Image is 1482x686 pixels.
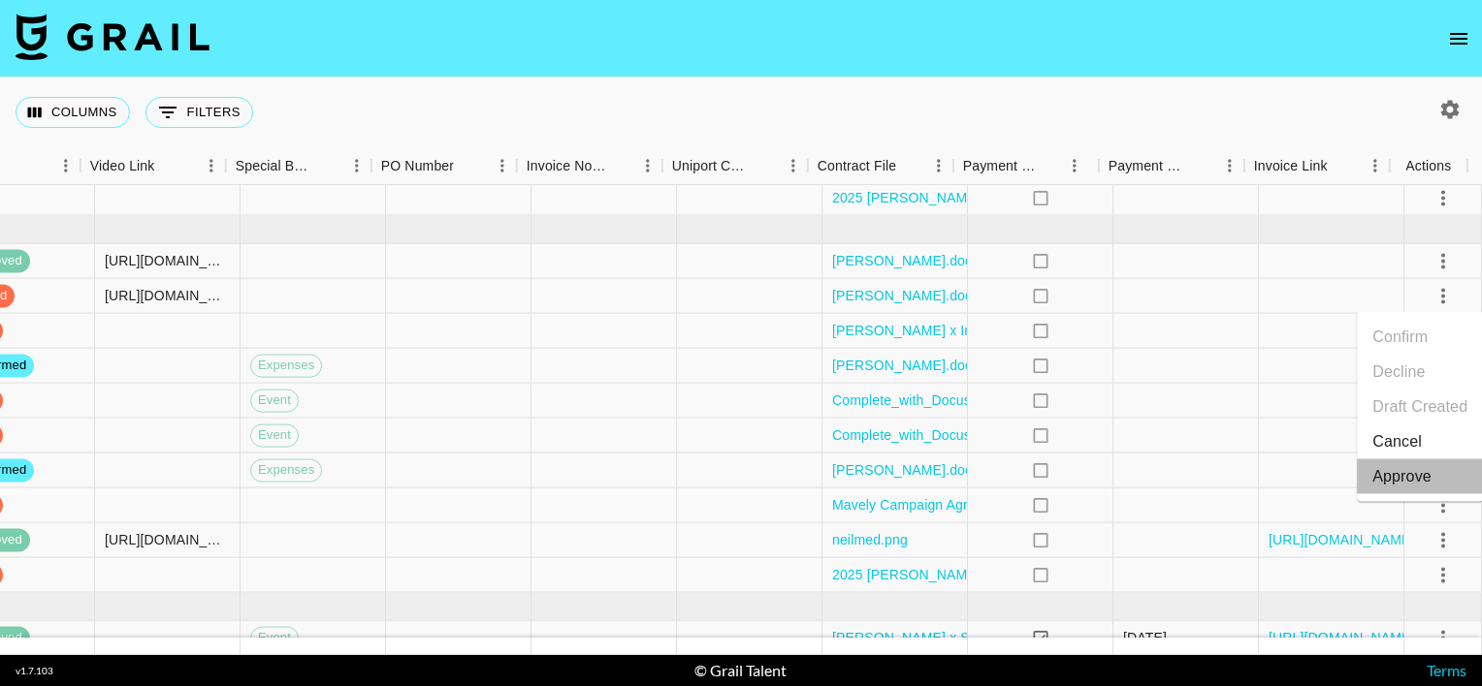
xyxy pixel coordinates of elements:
button: Menu [1060,151,1089,180]
button: select merge strategy [1427,181,1460,214]
button: Sort [752,152,779,179]
button: Menu [924,151,953,180]
div: Actions [1405,147,1451,185]
span: Expenses [251,357,321,375]
div: Actions [1390,147,1467,185]
a: [PERSON_NAME].docx_(2).pdf [832,251,1027,270]
span: Expenses [251,461,321,480]
button: select merge strategy [1427,279,1460,312]
button: Menu [51,151,81,180]
button: Sort [896,152,923,179]
button: select merge strategy [1427,523,1460,556]
button: Select columns [16,97,130,128]
button: Sort [1039,152,1066,179]
button: Sort [606,152,633,179]
div: Video Link [90,147,155,185]
div: https://www.instagram.com/p/DOwS5EQkYrg/ [105,530,230,549]
a: Mavely Campaign Agreement - Walmart Marketplace Muses - Content.pdf [832,495,1286,514]
a: [PERSON_NAME] x Influencer Agreement _ EARTHSCURE (1).pdf [832,321,1247,340]
div: Video Link [81,147,226,185]
div: © Grail Talent [694,661,787,680]
div: Special Booking Type [236,147,315,185]
button: Sort [315,152,342,179]
div: Uniport Contact Email [662,147,808,185]
div: Contract File [808,147,953,185]
div: Payment Sent Date [1109,147,1188,185]
div: Uniport Contact Email [672,147,752,185]
a: [URL][DOMAIN_NAME] [1269,628,1415,647]
div: Payment Sent Date [1099,147,1244,185]
button: Menu [197,151,226,180]
div: https://www.instagram.com/p/DOLfdT2Eh0I/ [105,286,230,305]
div: Invoice Notes [527,147,606,185]
div: 8/6/2025 [1123,628,1167,647]
div: Special Booking Type [226,147,371,185]
button: Sort [1328,152,1355,179]
div: Invoice Link [1254,147,1328,185]
div: v 1.7.103 [16,665,53,677]
button: Show filters [145,97,253,128]
div: Contract File [818,147,896,185]
button: Menu [633,151,662,180]
button: Menu [1215,151,1244,180]
button: select merge strategy [1427,244,1460,277]
div: https://www.instagram.com/p/DOLfdT2Eh0I/ [105,251,230,270]
a: 2025 [PERSON_NAME] & Zoefull Services Agreement.docx (1) (2) (1).pdf [832,565,1287,584]
a: [PERSON_NAME].docx_(2).pdf [832,460,1027,480]
button: select merge strategy [1427,558,1460,591]
button: select merge strategy [1427,488,1460,521]
a: [PERSON_NAME] x Sundays for Dogs_signed_7.29_signed.pdf [832,628,1226,647]
a: Terms [1427,661,1466,679]
button: Sort [154,152,181,179]
div: Invoice Notes [517,147,662,185]
button: Menu [488,151,517,180]
div: Payment Sent [963,147,1039,185]
button: Sort [1188,152,1215,179]
a: neilmed.png [832,530,908,549]
a: [PERSON_NAME].docx_(2).pdf [832,286,1027,305]
span: Event [251,426,298,445]
img: Grail Talent [16,14,209,60]
a: 2025 [PERSON_NAME] & Zoefull Services Agreement.docx (1) (2) (1).pdf [832,188,1287,207]
div: Approve [1372,465,1432,488]
button: Menu [1361,151,1390,180]
button: Menu [342,151,371,180]
button: Sort [454,152,481,179]
span: Event [251,629,298,647]
button: open drawer [1439,19,1478,58]
div: PO Number [381,147,454,185]
a: Complete_with_Docusign_Sabrina_UGC_agreement.pdf [832,425,1180,445]
span: Event [251,391,298,410]
div: Invoice Link [1244,147,1390,185]
div: PO Number [371,147,517,185]
button: Menu [779,151,808,180]
a: Complete_with_Docusign_Sabrina_UGC_agreement.pdf [832,390,1180,410]
a: [URL][DOMAIN_NAME] [1269,530,1415,549]
div: Payment Sent [953,147,1099,185]
a: [PERSON_NAME].docx_(2).pdf [832,356,1027,375]
button: select merge strategy [1427,621,1460,654]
